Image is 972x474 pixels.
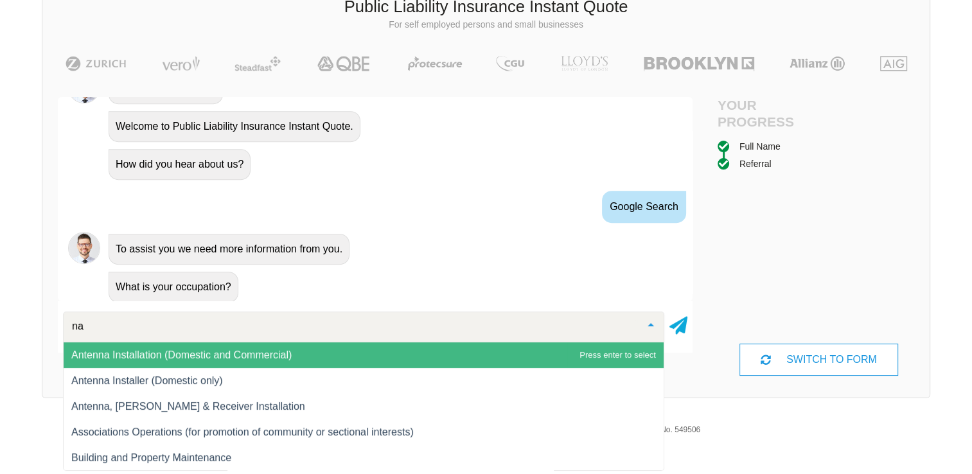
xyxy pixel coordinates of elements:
span: Building and Property Maintenance [71,452,231,463]
div: How did you hear about us? [109,149,251,180]
img: AIG | Public Liability Insurance [875,56,913,71]
img: Zurich | Public Liability Insurance [60,56,132,71]
span: Associations Operations (for promotion of community or sectional interests) [71,426,414,437]
span: Antenna, [PERSON_NAME] & Receiver Installation [71,401,305,412]
div: Google Search [602,191,686,223]
img: Brooklyn | Public Liability Insurance [639,56,759,71]
div: SWITCH TO FORM [739,344,898,376]
span: Antenna Installer (Domestic only) [71,375,223,386]
div: Welcome to Public Liability Insurance Instant Quote. [109,111,360,142]
input: Search or select your occupation [69,320,638,333]
h4: Your Progress [718,97,819,129]
img: Vero | Public Liability Insurance [156,56,206,71]
img: QBE | Public Liability Insurance [310,56,379,71]
span: Antenna Installation (Domestic and Commercial) [71,349,292,360]
img: Allianz | Public Liability Insurance [783,56,851,71]
img: Chatbot | PLI [68,232,100,264]
img: LLOYD's | Public Liability Insurance [554,56,615,71]
p: For self employed persons and small businesses [52,19,920,31]
img: Protecsure | Public Liability Insurance [403,56,468,71]
img: CGU | Public Liability Insurance [491,56,529,71]
div: Full Name [739,139,781,154]
div: What is your occupation? [109,272,238,303]
div: To assist you we need more information from you. [109,234,349,265]
div: Referral [739,157,772,171]
img: Steadfast | Public Liability Insurance [229,56,286,71]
